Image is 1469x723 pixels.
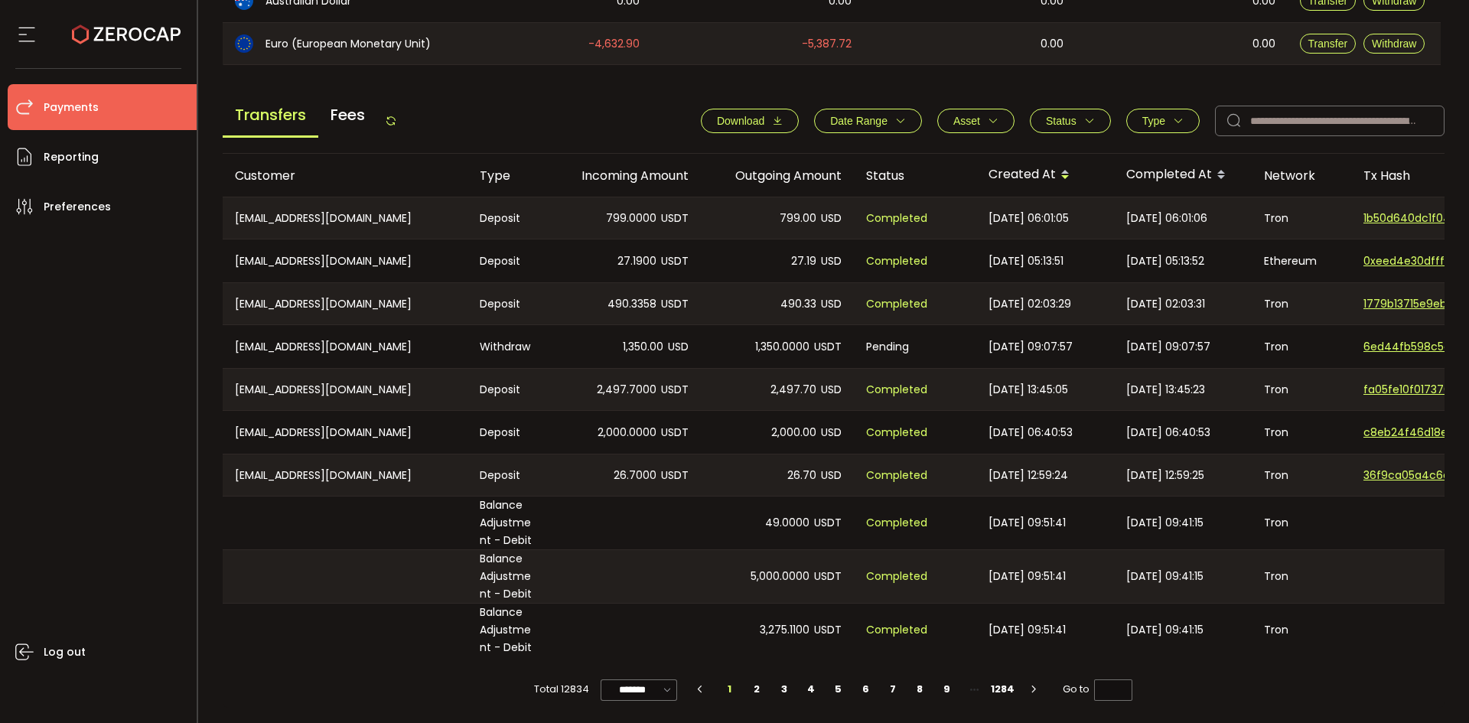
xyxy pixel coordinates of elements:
span: Download [717,115,764,127]
div: Tron [1252,197,1351,239]
div: [EMAIL_ADDRESS][DOMAIN_NAME] [223,454,467,496]
li: 5 [825,679,852,700]
li: 7 [879,679,907,700]
span: USD [668,338,689,356]
div: Outgoing Amount [701,167,854,184]
span: [DATE] 12:59:25 [1126,467,1204,484]
span: 49.0000 [765,514,809,532]
div: Tron [1252,411,1351,454]
span: -4,632.90 [588,35,640,53]
span: 27.19 [791,252,816,270]
button: Date Range [814,109,922,133]
span: 490.3358 [607,295,656,313]
span: 1,350.00 [623,338,663,356]
span: USDT [661,381,689,399]
span: Completed [866,252,927,270]
span: Completed [866,621,927,639]
span: [DATE] 05:13:52 [1126,252,1204,270]
div: Deposit [467,197,548,239]
span: 0.00 [1041,35,1063,53]
span: Total 12834 [534,679,589,700]
span: 2,000.0000 [598,424,656,441]
div: [EMAIL_ADDRESS][DOMAIN_NAME] [223,411,467,454]
span: [DATE] 05:13:51 [989,252,1063,270]
span: [DATE] 09:51:41 [989,514,1066,532]
span: Completed [866,210,927,227]
div: Deposit [467,283,548,324]
div: Balance Adjustment - Debit [467,497,548,549]
span: 490.33 [780,295,816,313]
iframe: Chat Widget [1392,650,1469,723]
div: Deposit [467,369,548,410]
span: [DATE] 02:03:29 [989,295,1071,313]
li: 9 [933,679,961,700]
span: [DATE] 09:07:57 [989,338,1073,356]
div: Balance Adjustment - Debit [467,550,548,603]
li: 6 [852,679,879,700]
div: [EMAIL_ADDRESS][DOMAIN_NAME] [223,239,467,282]
span: -5,387.72 [802,35,852,53]
span: USD [821,381,842,399]
span: Status [1046,115,1077,127]
span: USD [821,252,842,270]
div: Tron [1252,497,1351,549]
span: [DATE] 06:40:53 [1126,424,1210,441]
span: USD [821,424,842,441]
div: Deposit [467,411,548,454]
div: Tron [1252,454,1351,496]
button: Status [1030,109,1111,133]
span: Withdraw [1372,37,1416,50]
span: Completed [866,568,927,585]
li: 1 [716,679,744,700]
div: [EMAIL_ADDRESS][DOMAIN_NAME] [223,369,467,410]
li: 2 [743,679,770,700]
button: Transfer [1300,34,1357,54]
span: USDT [814,338,842,356]
li: 8 [906,679,933,700]
span: 1,350.0000 [755,338,809,356]
div: Deposit [467,239,548,282]
span: USDT [814,514,842,532]
span: 0.00 [1252,35,1275,53]
div: Withdraw [467,325,548,368]
li: 3 [770,679,798,700]
div: Customer [223,167,467,184]
span: USDT [661,210,689,227]
span: 2,497.70 [770,381,816,399]
div: Incoming Amount [548,167,701,184]
span: [DATE] 06:40:53 [989,424,1073,441]
span: USDT [814,621,842,639]
span: USDT [661,467,689,484]
span: USDT [814,568,842,585]
span: 26.70 [787,467,816,484]
li: 4 [797,679,825,700]
div: Tron [1252,369,1351,410]
span: USDT [661,424,689,441]
div: [EMAIL_ADDRESS][DOMAIN_NAME] [223,197,467,239]
span: USD [821,467,842,484]
div: Tron [1252,604,1351,656]
button: Download [701,109,799,133]
div: Type [467,167,548,184]
span: Completed [866,424,927,441]
div: [EMAIL_ADDRESS][DOMAIN_NAME] [223,325,467,368]
span: 5,000.0000 [751,568,809,585]
span: USDT [661,295,689,313]
span: 27.1900 [617,252,656,270]
div: Network [1252,167,1351,184]
span: Date Range [830,115,888,127]
span: Transfers [223,94,318,138]
span: [DATE] 13:45:23 [1126,381,1205,399]
img: eur_portfolio.svg [235,34,253,53]
div: Tron [1252,550,1351,603]
span: 3,275.1100 [760,621,809,639]
span: 26.7000 [614,467,656,484]
div: Completed At [1114,162,1252,188]
div: Tron [1252,325,1351,368]
span: Completed [866,467,927,484]
span: Reporting [44,146,99,168]
span: [DATE] 09:41:15 [1126,514,1204,532]
span: [DATE] 09:41:15 [1126,621,1204,639]
span: 2,000.00 [771,424,816,441]
span: Preferences [44,196,111,218]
